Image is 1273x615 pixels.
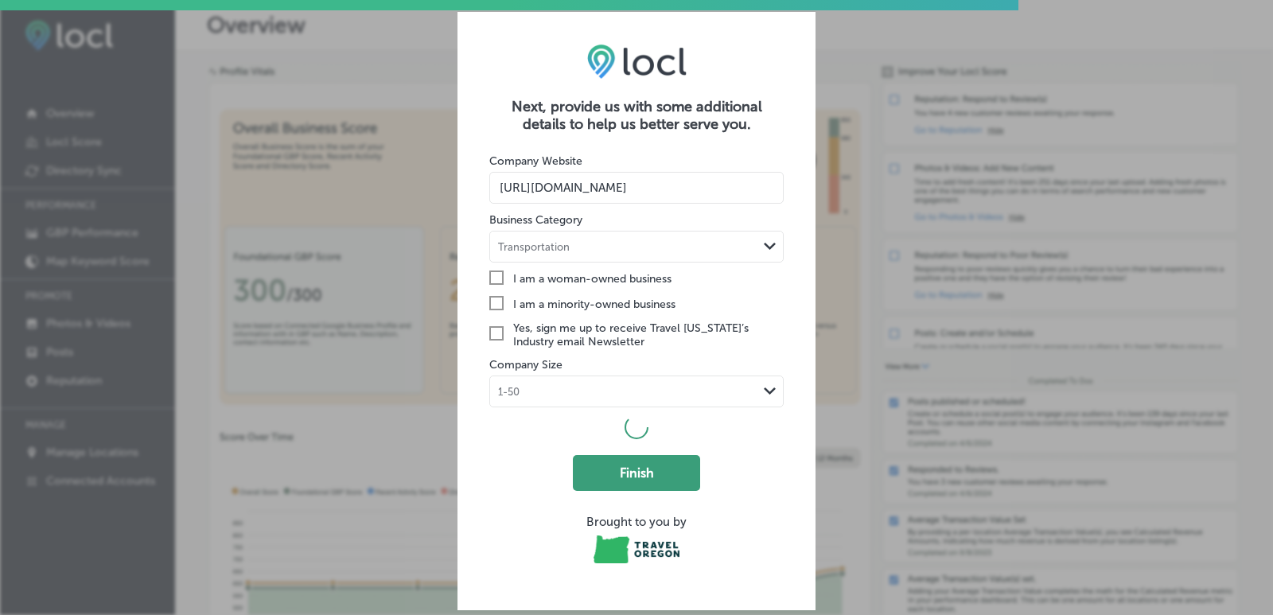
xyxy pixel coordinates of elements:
label: Company Website [489,154,582,168]
div: 1-50 [498,385,520,397]
button: Finish [573,455,700,491]
label: Company Size [489,358,563,372]
h2: Next, provide us with some additional details to help us better serve you. [489,98,784,133]
label: I am a woman-owned business [489,271,784,288]
label: Business Category [489,213,582,227]
div: Brought to you by [489,515,784,529]
img: LOCL logo [587,44,687,79]
label: I am a minority-owned business [489,296,784,313]
div: Transportation [498,240,570,252]
label: Yes, sign me up to receive Travel [US_STATE]’s Industry email Newsletter [489,321,784,348]
img: Travel Oregon [594,535,679,563]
